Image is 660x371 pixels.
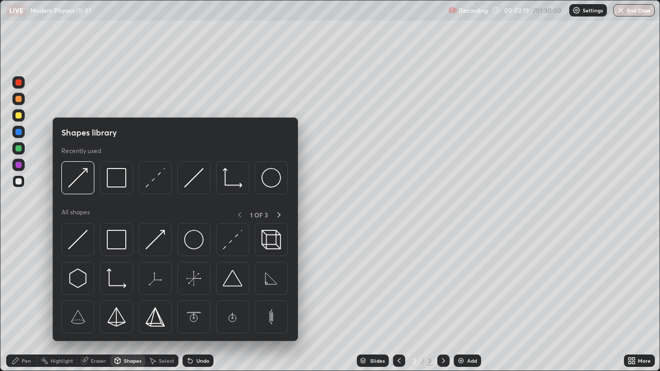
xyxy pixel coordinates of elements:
[261,168,281,188] img: svg+xml;charset=utf-8,%3Csvg%20xmlns%3D%22http%3A%2F%2Fwww.w3.org%2F2000%2Fsvg%22%20width%3D%2236...
[145,230,165,249] img: svg+xml;charset=utf-8,%3Csvg%20xmlns%3D%22http%3A%2F%2Fwww.w3.org%2F2000%2Fsvg%22%20width%3D%2230...
[223,168,242,188] img: svg+xml;charset=utf-8,%3Csvg%20xmlns%3D%22http%3A%2F%2Fwww.w3.org%2F2000%2Fsvg%22%20width%3D%2233...
[184,168,204,188] img: svg+xml;charset=utf-8,%3Csvg%20xmlns%3D%22http%3A%2F%2Fwww.w3.org%2F2000%2Fsvg%22%20width%3D%2230...
[261,230,281,249] img: svg+xml;charset=utf-8,%3Csvg%20xmlns%3D%22http%3A%2F%2Fwww.w3.org%2F2000%2Fsvg%22%20width%3D%2235...
[261,268,281,288] img: svg+xml;charset=utf-8,%3Csvg%20xmlns%3D%22http%3A%2F%2Fwww.w3.org%2F2000%2Fsvg%22%20width%3D%2265...
[68,307,88,327] img: svg+xml;charset=utf-8,%3Csvg%20xmlns%3D%22http%3A%2F%2Fwww.w3.org%2F2000%2Fsvg%22%20width%3D%2265...
[196,358,209,363] div: Undo
[9,6,23,14] p: LIVE
[617,6,625,14] img: end-class-cross
[427,356,433,365] div: 3
[422,358,425,364] div: /
[184,307,204,327] img: svg+xml;charset=utf-8,%3Csvg%20xmlns%3D%22http%3A%2F%2Fwww.w3.org%2F2000%2Fsvg%22%20width%3D%2265...
[61,208,90,221] p: All shapes
[583,8,603,13] p: Settings
[449,6,457,14] img: recording.375f2c34.svg
[22,358,31,363] div: Pen
[107,268,126,288] img: svg+xml;charset=utf-8,%3Csvg%20xmlns%3D%22http%3A%2F%2Fwww.w3.org%2F2000%2Fsvg%22%20width%3D%2233...
[370,358,385,363] div: Slides
[223,307,242,327] img: svg+xml;charset=utf-8,%3Csvg%20xmlns%3D%22http%3A%2F%2Fwww.w3.org%2F2000%2Fsvg%22%20width%3D%2265...
[107,230,126,249] img: svg+xml;charset=utf-8,%3Csvg%20xmlns%3D%22http%3A%2F%2Fwww.w3.org%2F2000%2Fsvg%22%20width%3D%2234...
[124,358,141,363] div: Shapes
[145,307,165,327] img: svg+xml;charset=utf-8,%3Csvg%20xmlns%3D%22http%3A%2F%2Fwww.w3.org%2F2000%2Fsvg%22%20width%3D%2234...
[184,268,204,288] img: svg+xml;charset=utf-8,%3Csvg%20xmlns%3D%22http%3A%2F%2Fwww.w3.org%2F2000%2Fsvg%22%20width%3D%2265...
[61,126,117,139] h5: Shapes library
[30,6,91,14] p: Modern Physics (1) 01
[457,357,465,365] img: add-slide-button
[409,358,420,364] div: 3
[459,7,488,14] p: Recording
[145,268,165,288] img: svg+xml;charset=utf-8,%3Csvg%20xmlns%3D%22http%3A%2F%2Fwww.w3.org%2F2000%2Fsvg%22%20width%3D%2265...
[572,6,581,14] img: class-settings-icons
[107,307,126,327] img: svg+xml;charset=utf-8,%3Csvg%20xmlns%3D%22http%3A%2F%2Fwww.w3.org%2F2000%2Fsvg%22%20width%3D%2234...
[223,268,242,288] img: svg+xml;charset=utf-8,%3Csvg%20xmlns%3D%22http%3A%2F%2Fwww.w3.org%2F2000%2Fsvg%22%20width%3D%2238...
[91,358,106,363] div: Eraser
[261,307,281,327] img: svg+xml;charset=utf-8,%3Csvg%20xmlns%3D%22http%3A%2F%2Fwww.w3.org%2F2000%2Fsvg%22%20width%3D%2265...
[467,358,477,363] div: Add
[638,358,651,363] div: More
[250,211,268,219] p: 1 OF 3
[51,358,73,363] div: Highlight
[107,168,126,188] img: svg+xml;charset=utf-8,%3Csvg%20xmlns%3D%22http%3A%2F%2Fwww.w3.org%2F2000%2Fsvg%22%20width%3D%2234...
[68,168,88,188] img: svg+xml;charset=utf-8,%3Csvg%20xmlns%3D%22http%3A%2F%2Fwww.w3.org%2F2000%2Fsvg%22%20width%3D%2230...
[223,230,242,249] img: svg+xml;charset=utf-8,%3Csvg%20xmlns%3D%22http%3A%2F%2Fwww.w3.org%2F2000%2Fsvg%22%20width%3D%2230...
[68,268,88,288] img: svg+xml;charset=utf-8,%3Csvg%20xmlns%3D%22http%3A%2F%2Fwww.w3.org%2F2000%2Fsvg%22%20width%3D%2230...
[184,230,204,249] img: svg+xml;charset=utf-8,%3Csvg%20xmlns%3D%22http%3A%2F%2Fwww.w3.org%2F2000%2Fsvg%22%20width%3D%2236...
[68,230,88,249] img: svg+xml;charset=utf-8,%3Csvg%20xmlns%3D%22http%3A%2F%2Fwww.w3.org%2F2000%2Fsvg%22%20width%3D%2230...
[145,168,165,188] img: svg+xml;charset=utf-8,%3Csvg%20xmlns%3D%22http%3A%2F%2Fwww.w3.org%2F2000%2Fsvg%22%20width%3D%2230...
[61,147,101,155] p: Recently used
[159,358,174,363] div: Select
[613,4,655,16] button: End Class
